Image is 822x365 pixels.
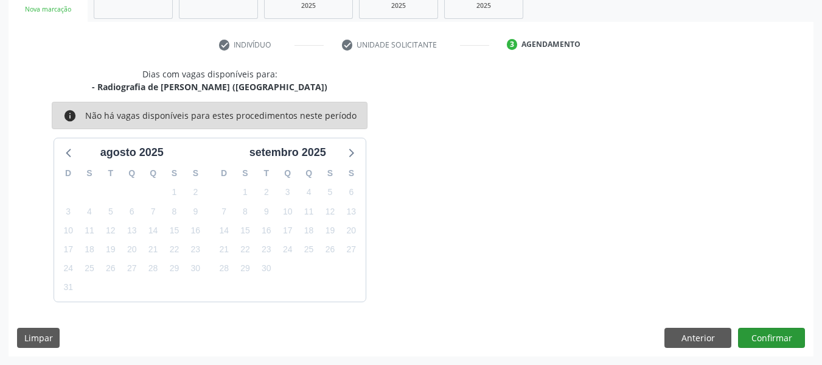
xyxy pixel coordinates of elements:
span: quinta-feira, 28 de agosto de 2025 [145,260,162,277]
span: segunda-feira, 4 de agosto de 2025 [81,203,98,220]
span: domingo, 28 de setembro de 2025 [215,260,232,277]
div: 2025 [368,1,429,10]
span: domingo, 24 de agosto de 2025 [60,260,77,277]
div: 2025 [273,1,344,10]
span: domingo, 10 de agosto de 2025 [60,222,77,239]
span: terça-feira, 9 de setembro de 2025 [258,203,275,220]
div: S [79,164,100,183]
span: sábado, 6 de setembro de 2025 [343,184,360,201]
span: terça-feira, 5 de agosto de 2025 [102,203,119,220]
span: segunda-feira, 1 de setembro de 2025 [237,184,254,201]
span: quarta-feira, 10 de setembro de 2025 [279,203,296,220]
span: sexta-feira, 12 de setembro de 2025 [321,203,338,220]
div: Não há vagas disponíveis para estes procedimentos neste período [85,109,357,122]
span: sexta-feira, 26 de setembro de 2025 [321,241,338,258]
span: sábado, 23 de agosto de 2025 [187,241,204,258]
span: sexta-feira, 19 de setembro de 2025 [321,222,338,239]
div: setembro 2025 [245,144,331,161]
span: quarta-feira, 13 de agosto de 2025 [124,222,141,239]
span: sexta-feira, 15 de agosto de 2025 [165,222,183,239]
span: terça-feira, 26 de agosto de 2025 [102,260,119,277]
div: agosto 2025 [96,144,169,161]
div: Q [142,164,164,183]
div: S [319,164,341,183]
span: sexta-feira, 5 de setembro de 2025 [321,184,338,201]
span: sábado, 9 de agosto de 2025 [187,203,204,220]
span: quinta-feira, 4 de setembro de 2025 [301,184,318,201]
span: sábado, 27 de setembro de 2025 [343,241,360,258]
span: quarta-feira, 20 de agosto de 2025 [124,241,141,258]
span: sexta-feira, 8 de agosto de 2025 [165,203,183,220]
span: quinta-feira, 14 de agosto de 2025 [145,222,162,239]
div: D [214,164,235,183]
span: segunda-feira, 11 de agosto de 2025 [81,222,98,239]
span: quinta-feira, 25 de setembro de 2025 [301,241,318,258]
span: segunda-feira, 29 de setembro de 2025 [237,260,254,277]
span: quinta-feira, 11 de setembro de 2025 [301,203,318,220]
span: quarta-feira, 6 de agosto de 2025 [124,203,141,220]
div: Dias com vagas disponíveis para: [92,68,327,93]
div: Nova marcação [17,5,79,14]
span: domingo, 3 de agosto de 2025 [60,203,77,220]
span: domingo, 7 de setembro de 2025 [215,203,232,220]
span: terça-feira, 19 de agosto de 2025 [102,241,119,258]
span: segunda-feira, 18 de agosto de 2025 [81,241,98,258]
div: 3 [507,39,518,50]
span: sexta-feira, 22 de agosto de 2025 [165,241,183,258]
span: sábado, 20 de setembro de 2025 [343,222,360,239]
div: Q [121,164,142,183]
button: Confirmar [738,328,805,349]
span: domingo, 31 de agosto de 2025 [60,279,77,296]
div: 2025 [453,1,514,10]
span: terça-feira, 16 de setembro de 2025 [258,222,275,239]
div: S [185,164,206,183]
span: domingo, 14 de setembro de 2025 [215,222,232,239]
div: D [58,164,79,183]
span: segunda-feira, 25 de agosto de 2025 [81,260,98,277]
button: Anterior [664,328,731,349]
div: S [341,164,362,183]
span: quinta-feira, 21 de agosto de 2025 [145,241,162,258]
span: quinta-feira, 18 de setembro de 2025 [301,222,318,239]
span: quarta-feira, 17 de setembro de 2025 [279,222,296,239]
span: sábado, 13 de setembro de 2025 [343,203,360,220]
div: S [164,164,185,183]
span: terça-feira, 12 de agosto de 2025 [102,222,119,239]
span: sexta-feira, 1 de agosto de 2025 [165,184,183,201]
span: sexta-feira, 29 de agosto de 2025 [165,260,183,277]
span: segunda-feira, 22 de setembro de 2025 [237,241,254,258]
span: terça-feira, 30 de setembro de 2025 [258,260,275,277]
span: sábado, 16 de agosto de 2025 [187,222,204,239]
span: quarta-feira, 24 de setembro de 2025 [279,241,296,258]
span: quinta-feira, 7 de agosto de 2025 [145,203,162,220]
span: domingo, 17 de agosto de 2025 [60,241,77,258]
i: info [63,109,77,122]
span: sábado, 30 de agosto de 2025 [187,260,204,277]
span: segunda-feira, 15 de setembro de 2025 [237,222,254,239]
div: Q [298,164,319,183]
span: sábado, 2 de agosto de 2025 [187,184,204,201]
span: segunda-feira, 8 de setembro de 2025 [237,203,254,220]
div: T [100,164,121,183]
div: T [256,164,277,183]
span: terça-feira, 23 de setembro de 2025 [258,241,275,258]
span: quarta-feira, 27 de agosto de 2025 [124,260,141,277]
div: Q [277,164,298,183]
span: terça-feira, 2 de setembro de 2025 [258,184,275,201]
div: Agendamento [521,39,580,50]
span: quarta-feira, 3 de setembro de 2025 [279,184,296,201]
div: - Radiografia de [PERSON_NAME] ([GEOGRAPHIC_DATA]) [92,80,327,93]
span: domingo, 21 de setembro de 2025 [215,241,232,258]
div: S [235,164,256,183]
